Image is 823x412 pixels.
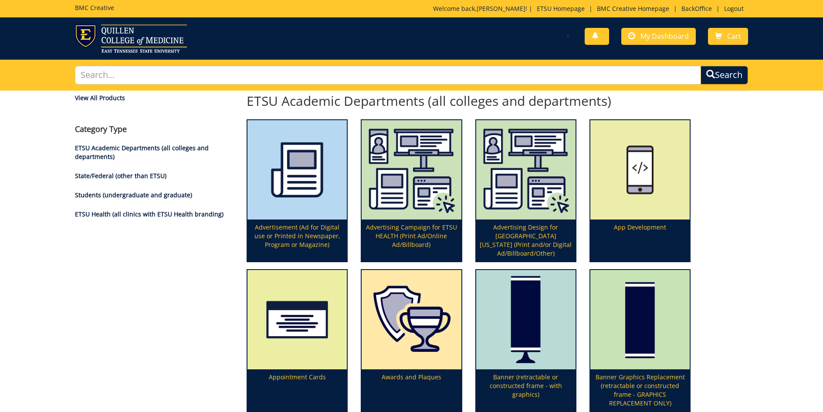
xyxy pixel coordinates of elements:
a: Logout [720,4,748,13]
img: ETSU logo [75,24,187,53]
img: etsu%20health%20marketing%20campaign%20image-6075f5506d2aa2.29536275.png [476,120,576,220]
img: plaques-5a7339fccbae09.63825868.png [362,270,461,369]
p: Banner (retractable or constructed frame - with graphics) [476,369,576,411]
a: Advertisement (Ad for Digital use or Printed in Newspaper, Program or Magazine) [247,120,347,261]
a: Students (undergraduate and graduate) [75,191,192,199]
p: Advertising Design for [GEOGRAPHIC_DATA][US_STATE] (Print and/or Digital Ad/Billboard/Other) [476,220,576,261]
a: ETSU Health (all clinics with ETSU Health branding) [75,210,224,218]
p: Welcome back, ! | | | | [433,4,748,13]
img: printmedia-5fff40aebc8a36.86223841.png [247,120,347,220]
a: App Development [590,120,690,261]
a: Advertising Design for [GEOGRAPHIC_DATA][US_STATE] (Print and/or Digital Ad/Billboard/Other) [476,120,576,261]
a: [PERSON_NAME] [477,4,525,13]
span: My Dashboard [640,31,689,41]
a: BackOffice [677,4,716,13]
a: Banner Graphics Replacement (retractable or constructed frame - GRAPHICS REPLACEMENT ONLY) [590,270,690,411]
a: BMC Creative Homepage [593,4,674,13]
a: Banner (retractable or constructed frame - with graphics) [476,270,576,411]
p: Appointment Cards [247,369,347,411]
a: ETSU Homepage [532,4,589,13]
a: Awards and Plaques [362,270,461,411]
img: graphics-only-banner-5949222f1cdc31.93524894.png [590,270,690,369]
img: etsu%20health%20marketing%20campaign%20image-6075f5506d2aa2.29536275.png [362,120,461,220]
img: app%20development%20icon-655684178ce609.47323231.png [590,120,690,220]
p: Advertisement (Ad for Digital use or Printed in Newspaper, Program or Magazine) [247,220,347,261]
p: Advertising Campaign for ETSU HEALTH (Print Ad/Online Ad/Billboard) [362,220,461,261]
a: My Dashboard [621,28,696,45]
p: App Development [590,220,690,261]
span: Cart [727,31,741,41]
a: ETSU Academic Departments (all colleges and departments) [75,144,209,161]
a: View All Products [75,94,234,102]
h4: Category Type [75,125,234,134]
a: Advertising Campaign for ETSU HEALTH (Print Ad/Online Ad/Billboard) [362,120,461,261]
img: appointment%20cards-6556843a9f7d00.21763534.png [247,270,347,369]
h2: ETSU Academic Departments (all colleges and departments) [247,94,691,108]
p: Awards and Plaques [362,369,461,411]
img: retractable-banner-59492b401f5aa8.64163094.png [476,270,576,369]
a: Appointment Cards [247,270,347,411]
button: Search [701,66,748,84]
h5: BMC Creative [75,4,114,11]
a: State/Federal (other than ETSU) [75,172,166,180]
input: Search... [75,66,701,84]
p: Banner Graphics Replacement (retractable or constructed frame - GRAPHICS REPLACEMENT ONLY) [590,369,690,411]
a: Cart [708,28,748,45]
